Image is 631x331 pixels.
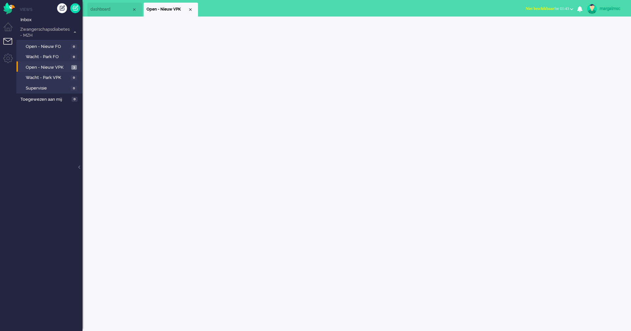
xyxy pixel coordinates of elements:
div: Close tab [188,7,193,12]
li: Tickets menu [3,38,18,53]
li: Dashboard menu [3,22,18,37]
span: Open - Nieuw VPK [26,64,70,71]
span: 0 [71,75,77,80]
img: flow_omnibird.svg [3,3,15,14]
span: Open - Nieuw FO [26,44,69,50]
span: for 01:43 [526,6,569,11]
a: margalmsc [586,4,624,14]
div: Close tab [132,7,137,12]
a: Wacht - Park VPK 0 [19,74,82,81]
span: Toegewezen aan mij [20,96,70,103]
a: Toegewezen aan mij 0 [19,95,83,103]
button: Niet beschikbaarfor 01:43 [522,4,577,14]
a: Open - Nieuw VPK 3 [19,63,82,71]
a: Quick Ticket [70,3,80,13]
a: Supervisie 0 [19,84,82,92]
span: Niet beschikbaar [526,6,554,11]
li: Admin menu [3,54,18,68]
img: avatar [587,4,597,14]
span: Open - Nieuw VPK [147,7,188,12]
span: 0 [71,55,77,59]
a: Wacht - Park FO 0 [19,53,82,60]
li: View [144,3,198,17]
div: margalmsc [600,5,624,12]
li: Dashboard [87,3,142,17]
span: Zwangerschapsdiabetes - MZH [19,26,70,39]
a: Omnidesk [3,4,15,9]
a: Open - Nieuw FO 0 [19,43,82,50]
span: 0 [71,86,77,91]
li: Niet beschikbaarfor 01:43 [522,2,577,17]
a: Inbox [19,16,83,23]
span: Wacht - Park VPK [26,75,69,81]
span: Inbox [20,17,83,23]
span: Supervisie [26,85,69,92]
span: Wacht - Park FO [26,54,69,60]
span: dashboard [90,7,132,12]
li: Views [20,7,83,12]
span: 0 [71,44,77,49]
span: 0 [72,97,78,102]
div: Creëer ticket [57,3,67,13]
span: 3 [71,65,77,70]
